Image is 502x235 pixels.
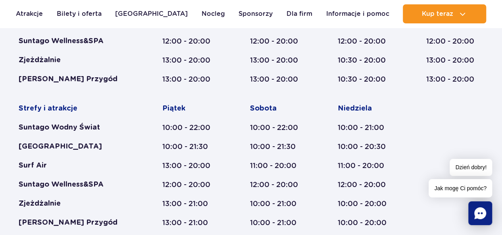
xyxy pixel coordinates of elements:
[287,4,312,23] a: Dla firm
[250,36,307,46] div: 12:00 - 20:00
[338,161,396,170] div: 11:00 - 20:00
[162,55,219,65] div: 13:00 - 20:00
[162,199,219,208] div: 13:00 - 21:00
[338,104,396,113] div: Niedziela
[16,4,43,23] a: Atrakcje
[426,55,483,65] div: 13:00 - 20:00
[202,4,225,23] a: Nocleg
[19,199,132,208] div: Zjeżdżalnie
[338,142,396,151] div: 10:00 - 20:30
[250,55,307,65] div: 13:00 - 20:00
[338,199,396,208] div: 10:00 - 20:00
[338,36,396,46] div: 12:00 - 20:00
[19,218,132,227] div: [PERSON_NAME] Przygód
[19,75,132,84] div: [PERSON_NAME] Przygód
[250,199,307,208] div: 10:00 - 21:00
[162,75,219,84] div: 13:00 - 20:00
[250,180,307,189] div: 12:00 - 20:00
[338,218,396,227] div: 10:00 - 20:00
[162,123,219,132] div: 10:00 - 22:00
[19,161,132,170] div: Surf Air
[19,36,132,46] div: Suntago Wellness&SPA
[338,123,396,132] div: 10:00 - 21:00
[326,4,389,23] a: Informacje i pomoc
[19,104,132,113] div: Strefy i atrakcje
[250,75,307,84] div: 13:00 - 20:00
[250,104,307,113] div: Sobota
[338,180,396,189] div: 12:00 - 20:00
[250,218,307,227] div: 10:00 - 21:00
[19,55,132,65] div: Zjeżdżalnie
[250,123,307,132] div: 10:00 - 22:00
[19,123,132,132] div: Suntago Wodny Świat
[115,4,188,23] a: [GEOGRAPHIC_DATA]
[19,180,132,189] div: Suntago Wellness&SPA
[468,201,492,225] div: Chat
[250,161,307,170] div: 11:00 - 20:00
[238,4,273,23] a: Sponsorzy
[426,36,483,46] div: 12:00 - 20:00
[250,142,307,151] div: 10:00 - 21:30
[57,4,102,23] a: Bilety i oferta
[450,159,492,176] span: Dzień dobry!
[19,142,132,151] div: [GEOGRAPHIC_DATA]
[421,10,453,17] span: Kup teraz
[338,55,396,65] div: 10:30 - 20:00
[426,75,483,84] div: 13:00 - 20:00
[162,142,219,151] div: 10:00 - 21:30
[403,4,486,23] button: Kup teraz
[429,179,492,197] span: Jak mogę Ci pomóc?
[162,218,219,227] div: 13:00 - 21:00
[162,180,219,189] div: 12:00 - 20:00
[162,104,219,113] div: Piątek
[338,75,396,84] div: 10:30 - 20:00
[162,36,219,46] div: 12:00 - 20:00
[162,161,219,170] div: 13:00 - 20:00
